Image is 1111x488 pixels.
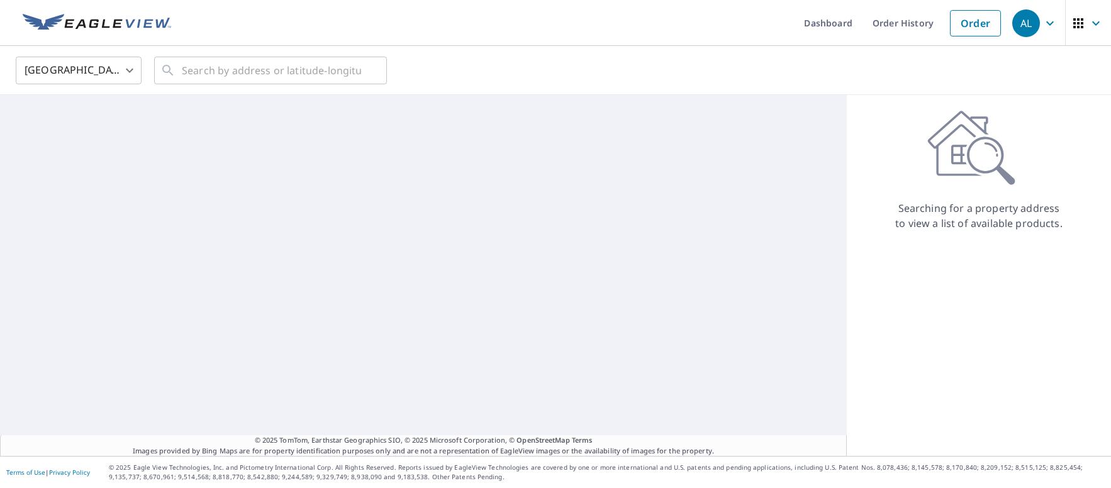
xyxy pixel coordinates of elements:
div: AL [1012,9,1040,37]
span: © 2025 TomTom, Earthstar Geographics SIO, © 2025 Microsoft Corporation, © [255,435,593,446]
a: Order [950,10,1001,36]
p: Searching for a property address to view a list of available products. [895,201,1063,231]
input: Search by address or latitude-longitude [182,53,361,88]
div: [GEOGRAPHIC_DATA] [16,53,142,88]
p: © 2025 Eagle View Technologies, Inc. and Pictometry International Corp. All Rights Reserved. Repo... [109,463,1105,482]
a: Privacy Policy [49,468,90,477]
p: | [6,469,90,476]
a: Terms of Use [6,468,45,477]
img: EV Logo [23,14,171,33]
a: OpenStreetMap [516,435,569,445]
a: Terms [572,435,593,445]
